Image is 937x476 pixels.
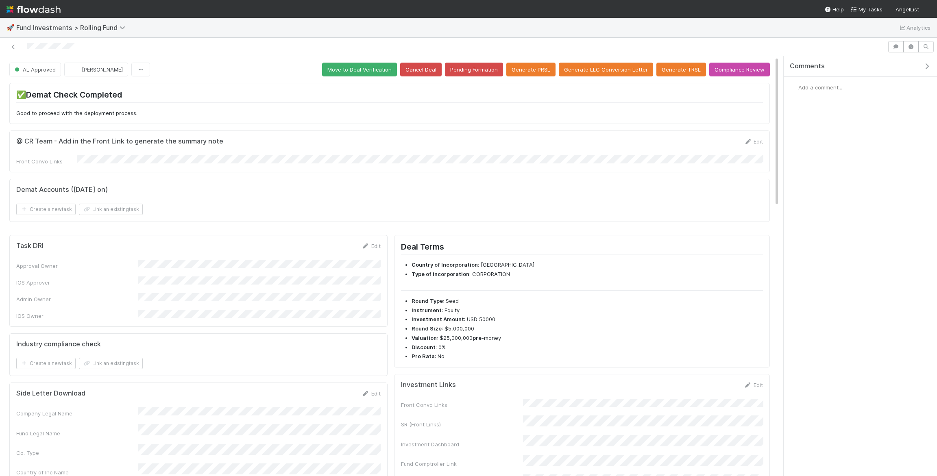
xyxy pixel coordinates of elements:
div: Investment Dashboard [401,440,523,448]
button: Move to Deal Verification [322,63,397,76]
div: Company Legal Name [16,409,138,417]
strong: Valuation [412,335,437,341]
h2: Deal Terms [401,242,763,254]
strong: Country of Incorporation [412,261,478,268]
h5: Side Letter Download [16,389,85,398]
button: AL Approved [9,63,61,76]
li: : [GEOGRAPHIC_DATA] [412,261,763,269]
span: AL Approved [13,66,56,73]
strong: Type of incorporation [412,271,469,277]
h5: Task DRI [16,242,44,250]
li: : 0% [412,343,763,352]
strong: Discount [412,344,436,350]
span: Comments [790,62,825,70]
strong: Round Type [412,298,443,304]
h5: Demat Accounts ([DATE] on) [16,186,108,194]
img: avatar_f32b584b-9fa7-42e4-bca2-ac5b6bf32423.png [790,83,798,91]
h5: Industry compliance check [16,340,101,348]
button: Create a newtask [16,204,76,215]
span: Add a comment... [798,84,842,91]
span: AngelList [896,6,919,13]
a: Edit [362,243,381,249]
div: Approval Owner [16,262,138,270]
a: Edit [362,390,381,397]
span: 🚀 [7,24,15,31]
p: Good to proceed with the deployment process. [16,109,763,117]
strong: Round Size [412,325,442,332]
li: : $25,000,000 -money [412,334,763,342]
div: IOS Approver [16,278,138,287]
div: Co. Type [16,449,138,457]
li: : Seed [412,297,763,305]
a: Edit [744,382,763,388]
div: Admin Owner [16,295,138,303]
a: My Tasks [850,5,883,13]
div: IOS Owner [16,312,138,320]
img: avatar_f32b584b-9fa7-42e4-bca2-ac5b6bf32423.png [922,6,930,14]
div: Front Convo Links [16,157,77,165]
button: Compliance Review [709,63,770,76]
button: Generate TRSL [656,63,706,76]
img: logo-inverted-e16ddd16eac7371096b0.svg [7,2,61,16]
h5: Investment Links [401,381,456,389]
button: Link an existingtask [79,358,143,369]
span: My Tasks [850,6,883,13]
li: : CORPORATION [412,270,763,278]
strong: Pro Rata [412,353,435,359]
button: Generate PRSL [506,63,556,76]
div: Help [824,5,844,13]
li: : USD 50000 [412,315,763,324]
span: [PERSON_NAME] [82,66,123,73]
div: Front Convo Links [401,401,523,409]
img: avatar_6cb813a7-f212-4ca3-9382-463c76e0b247.png [71,65,79,74]
button: Link an existingtask [79,204,143,215]
div: Fund Comptroller Link [401,460,523,468]
button: Create a newtask [16,358,76,369]
strong: Instrument [412,307,442,313]
strong: Investment Amount [412,316,464,322]
li: : $5,000,000 [412,325,763,333]
button: Pending Formation [445,63,503,76]
li: : No [412,352,763,361]
button: Generate LLC Conversion Letter [559,63,653,76]
span: Fund Investments > Rolling Fund [16,24,129,32]
div: Fund Legal Name [16,429,138,437]
h5: @ CR Team - Add in the Front Link to generate the summary note [16,137,223,146]
strong: pre [473,335,482,341]
h2: ✅Demat Check Completed [16,90,763,102]
a: Edit [744,138,763,145]
button: Cancel Deal [400,63,442,76]
button: [PERSON_NAME] [64,63,128,76]
div: SR (Front Links) [401,420,523,428]
a: Analytics [898,23,930,33]
li: : Equity [412,306,763,315]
